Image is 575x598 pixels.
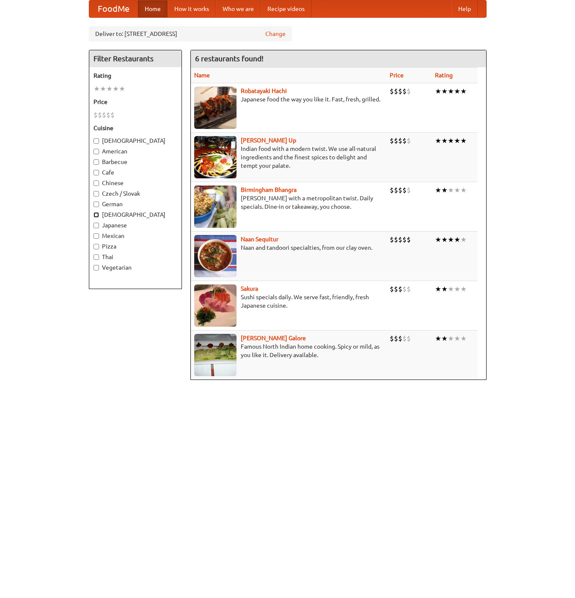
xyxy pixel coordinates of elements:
[94,138,99,144] input: [DEMOGRAPHIC_DATA]
[454,334,460,343] li: ★
[194,87,237,129] img: robatayaki.jpg
[94,147,177,156] label: American
[94,149,99,154] input: American
[194,72,210,79] a: Name
[398,87,402,96] li: $
[241,186,297,193] a: Birmingham Bhangra
[454,136,460,145] li: ★
[194,186,237,228] img: bhangra.jpg
[89,26,292,41] div: Deliver to: [STREET_ADDRESS]
[407,136,411,145] li: $
[435,334,441,343] li: ★
[441,186,448,195] li: ★
[454,284,460,294] li: ★
[94,242,177,251] label: Pizza
[390,87,394,96] li: $
[195,55,264,63] ng-pluralize: 6 restaurants found!
[265,30,286,38] a: Change
[435,87,441,96] li: ★
[394,334,398,343] li: $
[398,334,402,343] li: $
[241,236,278,243] a: Naan Sequitur
[394,284,398,294] li: $
[194,334,237,376] img: currygalore.jpg
[113,84,119,93] li: ★
[441,334,448,343] li: ★
[402,136,407,145] li: $
[94,232,177,240] label: Mexican
[402,87,407,96] li: $
[407,87,411,96] li: $
[94,110,98,120] li: $
[454,87,460,96] li: ★
[94,159,99,165] input: Barbecue
[390,235,394,244] li: $
[460,235,467,244] li: ★
[94,200,177,208] label: German
[241,285,258,292] a: Sakura
[394,235,398,244] li: $
[394,186,398,195] li: $
[94,137,177,145] label: [DEMOGRAPHIC_DATA]
[448,284,454,294] li: ★
[448,136,454,145] li: ★
[441,284,448,294] li: ★
[94,71,177,80] h5: Rating
[261,0,311,17] a: Recipe videos
[448,87,454,96] li: ★
[402,334,407,343] li: $
[194,145,383,170] p: Indian food with a modern twist. We use all-natural ingredients and the finest spices to delight ...
[390,334,394,343] li: $
[451,0,478,17] a: Help
[98,110,102,120] li: $
[110,110,115,120] li: $
[94,221,177,229] label: Japanese
[194,95,383,104] p: Japanese food the way you like it. Fast, fresh, grilled.
[168,0,216,17] a: How it works
[94,223,99,228] input: Japanese
[94,170,99,175] input: Cafe
[216,0,261,17] a: Who we are
[94,189,177,198] label: Czech / Slovak
[441,87,448,96] li: ★
[407,235,411,244] li: $
[241,87,287,94] a: Robatayaki Hachi
[94,98,177,106] h5: Price
[398,136,402,145] li: $
[94,179,177,187] label: Chinese
[241,335,306,341] a: [PERSON_NAME] Galore
[102,110,106,120] li: $
[398,235,402,244] li: $
[89,0,138,17] a: FoodMe
[138,0,168,17] a: Home
[460,284,467,294] li: ★
[398,186,402,195] li: $
[402,235,407,244] li: $
[407,334,411,343] li: $
[435,235,441,244] li: ★
[398,284,402,294] li: $
[94,254,99,260] input: Thai
[460,87,467,96] li: ★
[402,186,407,195] li: $
[94,168,177,177] label: Cafe
[94,233,99,239] input: Mexican
[435,186,441,195] li: ★
[94,180,99,186] input: Chinese
[390,72,404,79] a: Price
[94,191,99,197] input: Czech / Slovak
[435,136,441,145] li: ★
[94,158,177,166] label: Barbecue
[194,293,383,310] p: Sushi specials daily. We serve fast, friendly, fresh Japanese cuisine.
[194,284,237,327] img: sakura.jpg
[194,342,383,359] p: Famous North Indian home cooking. Spicy or mild, as you like it. Delivery available.
[194,243,383,252] p: Naan and tandoori specialties, from our clay oven.
[407,186,411,195] li: $
[441,235,448,244] li: ★
[441,136,448,145] li: ★
[89,50,182,67] h4: Filter Restaurants
[94,244,99,249] input: Pizza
